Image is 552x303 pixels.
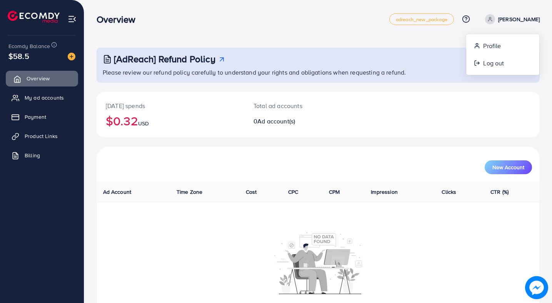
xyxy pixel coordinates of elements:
span: Payment [25,113,46,121]
p: [DATE] spends [106,101,235,110]
p: [PERSON_NAME] [498,15,540,24]
span: Product Links [25,132,58,140]
img: menu [68,15,77,23]
span: Profile [483,41,501,50]
p: Please review our refund policy carefully to understand your rights and obligations when requesti... [103,68,535,77]
a: My ad accounts [6,90,78,105]
span: Ad Account [103,188,132,196]
a: Billing [6,148,78,163]
span: CPM [329,188,340,196]
span: adreach_new_package [396,17,447,22]
span: Impression [371,188,398,196]
span: CPC [288,188,298,196]
span: Ecomdy Balance [8,42,50,50]
img: logo [8,11,60,23]
h2: $0.32 [106,113,235,128]
span: $58.5 [8,50,29,62]
img: No account [274,231,362,294]
img: image [68,53,75,60]
span: Log out [483,58,504,68]
span: CTR (%) [490,188,509,196]
h3: [AdReach] Refund Policy [114,53,215,65]
span: Time Zone [177,188,202,196]
span: New Account [492,165,524,170]
span: USD [138,120,149,127]
a: Overview [6,71,78,86]
a: [PERSON_NAME] [482,14,540,24]
span: Overview [27,75,50,82]
h3: Overview [97,14,142,25]
h2: 0 [253,118,346,125]
span: Ad account(s) [257,117,295,125]
img: image [525,276,548,299]
a: Payment [6,109,78,125]
span: Cost [246,188,257,196]
span: Billing [25,151,40,159]
span: Clicks [442,188,456,196]
span: My ad accounts [25,94,64,102]
ul: [PERSON_NAME] [466,34,540,75]
a: adreach_new_package [389,13,454,25]
a: Product Links [6,128,78,144]
button: New Account [485,160,532,174]
p: Total ad accounts [253,101,346,110]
